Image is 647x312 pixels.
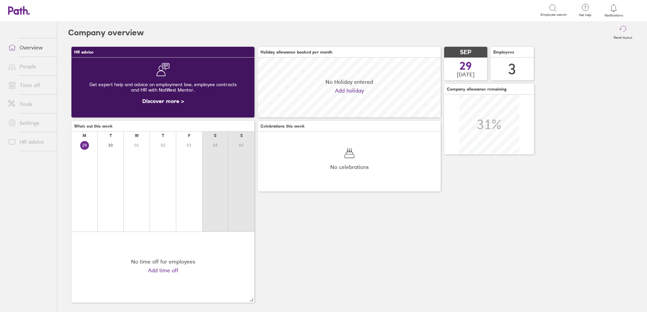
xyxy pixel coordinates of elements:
[603,13,625,18] span: Notifications
[610,22,636,43] button: Reset layout
[460,49,471,56] span: SEP
[74,124,113,129] span: Who's out this week
[148,267,178,273] a: Add time off
[508,61,516,78] div: 3
[260,124,305,129] span: Celebrations this week
[3,135,57,148] a: HR advice
[330,164,369,170] span: No celebrations
[260,50,332,55] span: Holiday allowance booked per month
[188,133,190,138] div: F
[326,79,373,85] span: No Holiday entered
[135,133,139,138] div: W
[162,133,164,138] div: T
[457,71,474,77] span: [DATE]
[610,34,636,40] label: Reset layout
[110,133,112,138] div: T
[68,22,144,43] h2: Company overview
[447,87,506,92] span: Company allowance remaining
[83,133,86,138] div: M
[142,98,184,104] a: Discover more >
[335,88,364,94] a: Add holiday
[214,133,216,138] div: S
[75,7,93,13] div: Search
[3,41,57,54] a: Overview
[574,13,596,17] span: Get help
[74,50,94,55] span: HR advice
[3,116,57,130] a: Settings
[603,3,625,18] a: Notifications
[131,258,195,265] div: No time off for employees
[460,61,472,71] span: 29
[493,50,514,55] span: Employees
[77,76,249,98] div: Get expert help and advice on employment law, employee contracts and HR with NatWest Mentor.
[3,78,57,92] a: Time off
[3,60,57,73] a: People
[3,97,57,111] a: Tools
[541,13,567,17] span: Employee search
[240,133,243,138] div: S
